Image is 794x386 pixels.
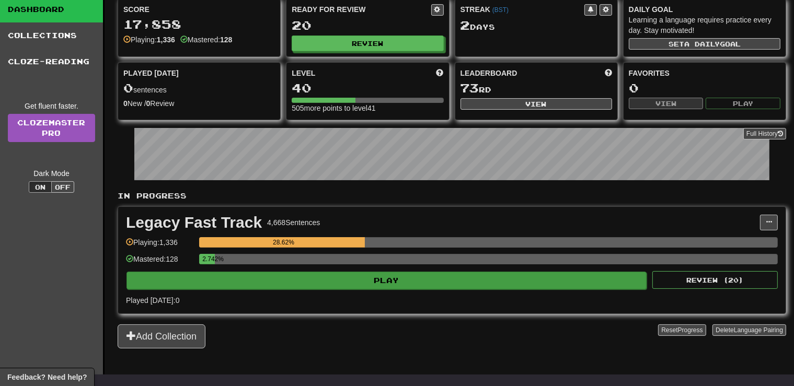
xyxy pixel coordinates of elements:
div: Day s [461,19,612,32]
button: Review (20) [652,271,778,289]
div: 0 [629,81,780,95]
strong: 0 [123,99,128,108]
div: 20 [292,19,443,32]
span: 2 [461,18,470,32]
div: 40 [292,81,443,95]
div: 2.742% [202,254,215,264]
button: Review [292,36,443,51]
p: In Progress [118,191,786,201]
span: Progress [678,326,703,334]
button: View [629,98,704,109]
div: Daily Goal [629,4,780,15]
div: 28.62% [202,237,365,248]
div: Mastered: [180,34,233,45]
span: Leaderboard [461,68,517,78]
button: Play [126,272,647,289]
span: 0 [123,80,133,95]
span: This week in points, UTC [605,68,612,78]
span: Score more points to level up [436,68,444,78]
div: Dark Mode [8,168,95,179]
div: Score [123,4,275,15]
button: View [461,98,612,110]
div: rd [461,81,612,95]
a: ClozemasterPro [8,114,95,142]
div: New / Review [123,98,275,109]
div: Playing: 1,336 [126,237,194,254]
button: On [29,181,52,193]
div: 4,668 Sentences [267,217,320,228]
button: ResetProgress [658,324,706,336]
div: Mastered: 128 [126,254,194,271]
div: 505 more points to level 41 [292,103,443,113]
strong: 0 [146,99,151,108]
span: Language Pairing [734,326,783,334]
button: DeleteLanguage Pairing [712,324,786,336]
button: Play [706,98,780,109]
strong: 128 [220,36,232,44]
span: Played [DATE] [123,68,179,78]
button: Seta dailygoal [629,38,780,50]
a: (BST) [492,6,509,14]
button: Add Collection [118,324,205,348]
span: Open feedback widget [7,372,87,382]
span: a daily [684,40,720,48]
span: 73 [461,80,479,95]
span: Played [DATE]: 0 [126,296,179,305]
div: 17,858 [123,18,275,31]
div: Learning a language requires practice every day. Stay motivated! [629,15,780,36]
div: Favorites [629,68,780,78]
div: Legacy Fast Track [126,215,262,230]
div: Streak [461,4,584,15]
button: Full History [743,128,786,139]
div: Playing: [123,34,175,45]
span: Level [292,68,315,78]
strong: 1,336 [157,36,175,44]
div: Get fluent faster. [8,101,95,111]
div: Ready for Review [292,4,431,15]
div: sentences [123,81,275,95]
button: Off [51,181,74,193]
